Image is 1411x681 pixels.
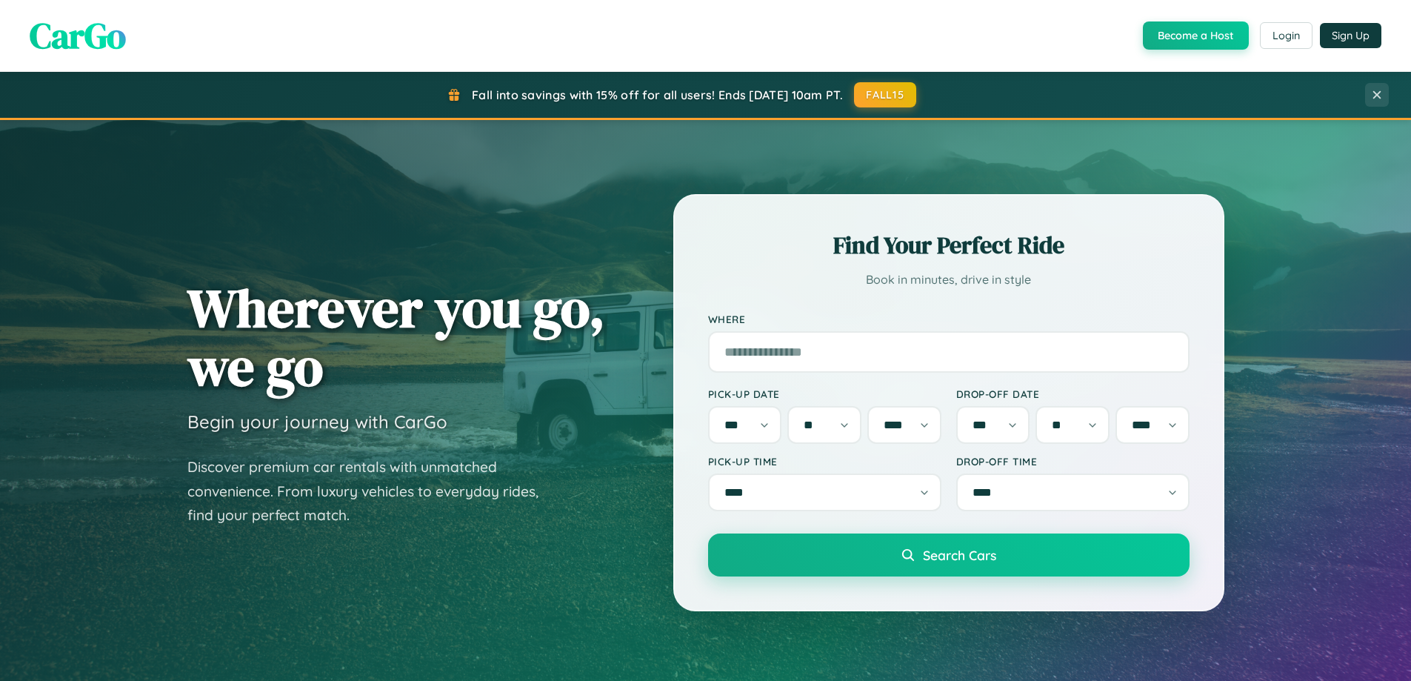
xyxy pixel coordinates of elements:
button: FALL15 [854,82,916,107]
label: Pick-up Date [708,388,941,400]
button: Sign Up [1320,23,1381,48]
button: Search Cars [708,534,1190,577]
p: Discover premium car rentals with unmatched convenience. From luxury vehicles to everyday rides, ... [187,455,558,528]
h2: Find Your Perfect Ride [708,229,1190,262]
label: Drop-off Time [956,455,1190,468]
p: Book in minutes, drive in style [708,269,1190,290]
label: Where [708,313,1190,325]
span: Fall into savings with 15% off for all users! Ends [DATE] 10am PT. [472,87,843,102]
span: CarGo [30,11,126,60]
button: Login [1260,22,1312,49]
button: Become a Host [1143,21,1249,50]
h3: Begin your journey with CarGo [187,411,447,433]
h1: Wherever you go, we go [187,279,605,396]
label: Drop-off Date [956,388,1190,400]
label: Pick-up Time [708,455,941,468]
span: Search Cars [923,547,996,563]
